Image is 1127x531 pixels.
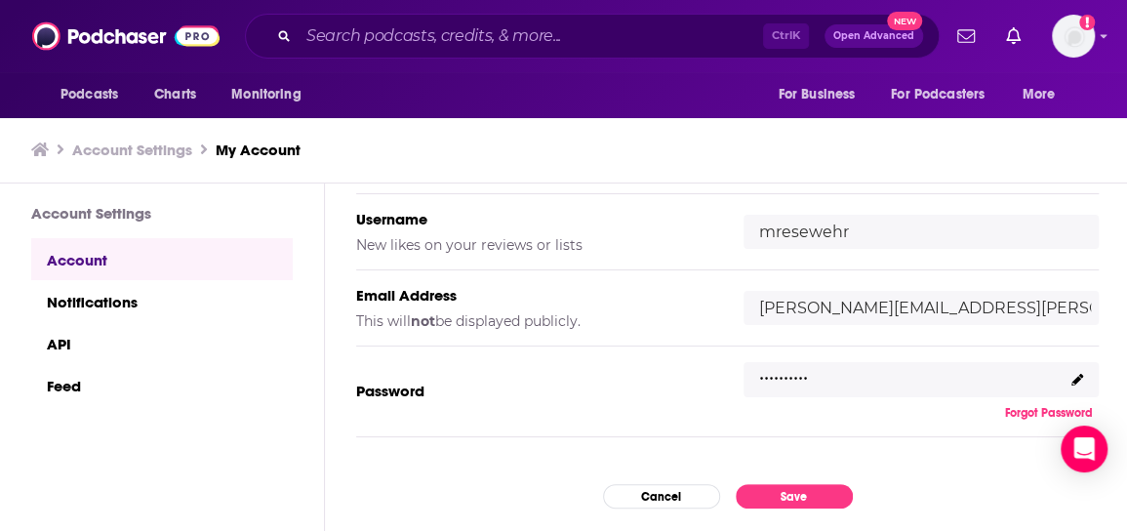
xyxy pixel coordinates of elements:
[1052,15,1095,58] span: Logged in as mresewehr
[299,20,763,52] input: Search podcasts, credits, & more...
[1079,15,1095,30] svg: Add a profile image
[1052,15,1095,58] img: User Profile
[999,405,1099,421] button: Forgot Password
[216,141,301,159] a: My Account
[603,484,720,509] button: Cancel
[763,23,809,49] span: Ctrl K
[218,76,326,113] button: open menu
[72,141,192,159] a: Account Settings
[32,18,220,55] img: Podchaser - Follow, Share and Rate Podcasts
[356,286,712,305] h5: Email Address
[47,76,143,113] button: open menu
[891,81,985,108] span: For Podcasters
[744,215,1100,249] input: username
[1052,15,1095,58] button: Show profile menu
[1061,426,1107,472] div: Open Intercom Messenger
[833,31,914,41] span: Open Advanced
[744,291,1100,325] input: email
[31,238,293,280] a: Account
[1009,76,1080,113] button: open menu
[31,204,293,223] h3: Account Settings
[998,20,1028,53] a: Show notifications dropdown
[141,76,208,113] a: Charts
[31,280,293,322] a: Notifications
[825,24,923,48] button: Open AdvancedNew
[411,312,435,330] b: not
[356,312,712,330] h5: This will be displayed publicly.
[356,210,712,228] h5: Username
[154,81,196,108] span: Charts
[736,484,853,509] button: Save
[31,364,293,406] a: Feed
[778,81,855,108] span: For Business
[949,20,983,53] a: Show notifications dropdown
[1023,81,1056,108] span: More
[887,12,922,30] span: New
[31,322,293,364] a: API
[878,76,1013,113] button: open menu
[60,81,118,108] span: Podcasts
[356,382,712,400] h5: Password
[245,14,940,59] div: Search podcasts, credits, & more...
[231,81,301,108] span: Monitoring
[759,357,808,386] p: ..........
[356,236,712,254] h5: New likes on your reviews or lists
[764,76,879,113] button: open menu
